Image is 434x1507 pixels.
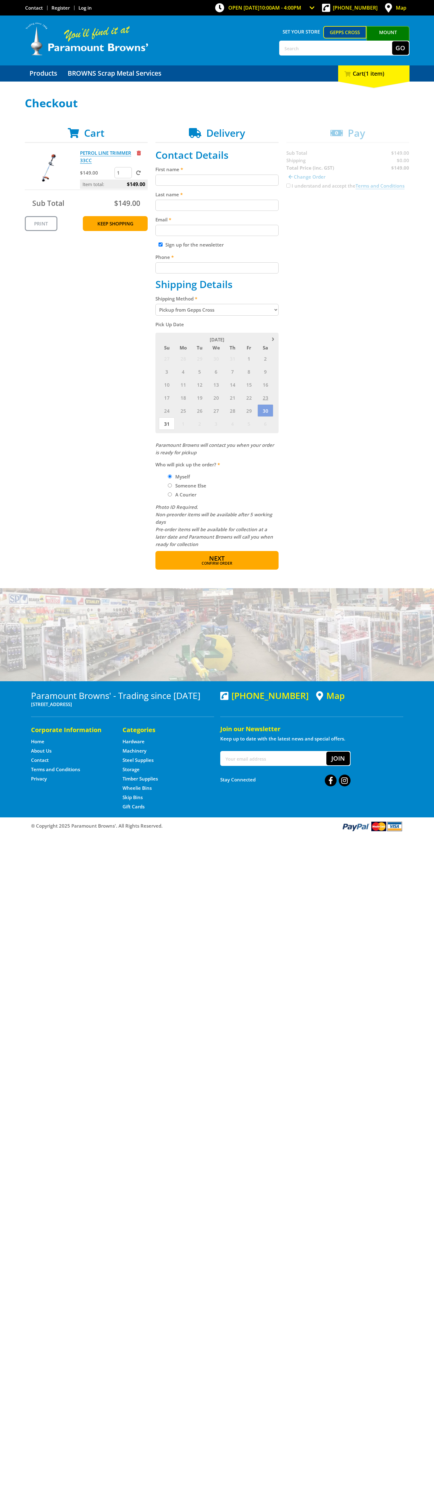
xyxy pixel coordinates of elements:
[159,378,175,391] span: 10
[225,365,240,378] span: 7
[175,352,191,365] span: 28
[127,180,145,189] span: $149.00
[208,417,224,430] span: 3
[155,262,279,273] input: Please enter your telephone number.
[257,417,273,430] span: 6
[84,126,105,140] span: Cart
[316,691,345,701] a: View a map of Gepps Cross location
[175,391,191,404] span: 18
[159,344,175,352] span: Su
[123,748,146,754] a: Go to the Machinery page
[31,748,51,754] a: Go to the About Us page
[257,378,273,391] span: 16
[155,166,279,173] label: First name
[257,404,273,417] span: 30
[168,474,172,478] input: Please select who will pick up the order.
[32,198,64,208] span: Sub Total
[123,726,202,734] h5: Categories
[175,365,191,378] span: 4
[173,471,192,482] label: Myself
[220,735,403,742] p: Keep up to date with the latest news and special offers.
[155,149,279,161] h2: Contact Details
[323,26,366,38] a: Gepps Cross
[241,391,257,404] span: 22
[326,752,350,765] button: Join
[155,321,279,328] label: Pick Up Date
[123,785,152,791] a: Go to the Wheelie Bins page
[155,191,279,198] label: Last name
[159,417,175,430] span: 31
[25,5,43,11] a: Go to the Contact page
[80,180,148,189] p: Item total:
[206,126,245,140] span: Delivery
[175,404,191,417] span: 25
[155,175,279,186] input: Please enter your first name.
[338,65,409,82] div: Cart
[173,480,208,491] label: Someone Else
[31,691,214,700] h3: Paramount Browns' - Trading since [DATE]
[155,253,279,261] label: Phone
[25,22,149,56] img: Paramount Browns'
[31,766,80,773] a: Go to the Terms and Conditions page
[78,5,92,11] a: Log in
[228,4,301,11] span: OPEN [DATE]
[192,417,208,430] span: 2
[123,776,158,782] a: Go to the Timber Supplies page
[241,417,257,430] span: 5
[159,365,175,378] span: 3
[241,378,257,391] span: 15
[83,216,148,231] a: Keep Shopping
[241,365,257,378] span: 8
[51,5,70,11] a: Go to the registration page
[209,554,225,562] span: Next
[31,776,47,782] a: Go to the Privacy page
[225,352,240,365] span: 31
[192,378,208,391] span: 12
[210,336,224,343] span: [DATE]
[155,200,279,211] input: Please enter your last name.
[208,378,224,391] span: 13
[392,41,409,55] button: Go
[225,404,240,417] span: 28
[208,352,224,365] span: 30
[364,70,384,77] span: (1 item)
[155,225,279,236] input: Please enter your email address.
[155,216,279,223] label: Email
[168,483,172,487] input: Please select who will pick up the order.
[137,150,141,156] a: Remove from cart
[175,417,191,430] span: 1
[80,150,131,164] a: PETROL LINE TRIMMER 33CC
[241,344,257,352] span: Fr
[123,766,140,773] a: Go to the Storage page
[257,391,273,404] span: 23
[31,149,68,186] img: PETROL LINE TRIMMER 33CC
[169,562,265,565] span: Confirm order
[123,757,154,763] a: Go to the Steel Supplies page
[241,352,257,365] span: 1
[279,26,324,37] span: Set your store
[155,278,279,290] h2: Shipping Details
[192,391,208,404] span: 19
[114,198,140,208] span: $149.00
[257,365,273,378] span: 9
[225,417,240,430] span: 4
[31,738,44,745] a: Go to the Home page
[155,442,274,456] em: Paramount Browns will contact you when your order is ready for pickup
[123,738,145,745] a: Go to the Hardware page
[155,551,279,570] button: Next Confirm order
[80,169,113,176] p: $149.00
[192,404,208,417] span: 26
[208,365,224,378] span: 6
[225,391,240,404] span: 21
[175,378,191,391] span: 11
[123,803,145,810] a: Go to the Gift Cards page
[155,304,279,316] select: Please select a shipping method.
[25,820,409,832] div: ® Copyright 2025 Paramount Browns'. All Rights Reserved.
[192,344,208,352] span: Tu
[257,352,273,365] span: 2
[220,691,309,700] div: [PHONE_NUMBER]
[25,216,57,231] a: Print
[341,820,403,832] img: PayPal, Mastercard, Visa accepted
[220,772,351,787] div: Stay Connected
[257,344,273,352] span: Sa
